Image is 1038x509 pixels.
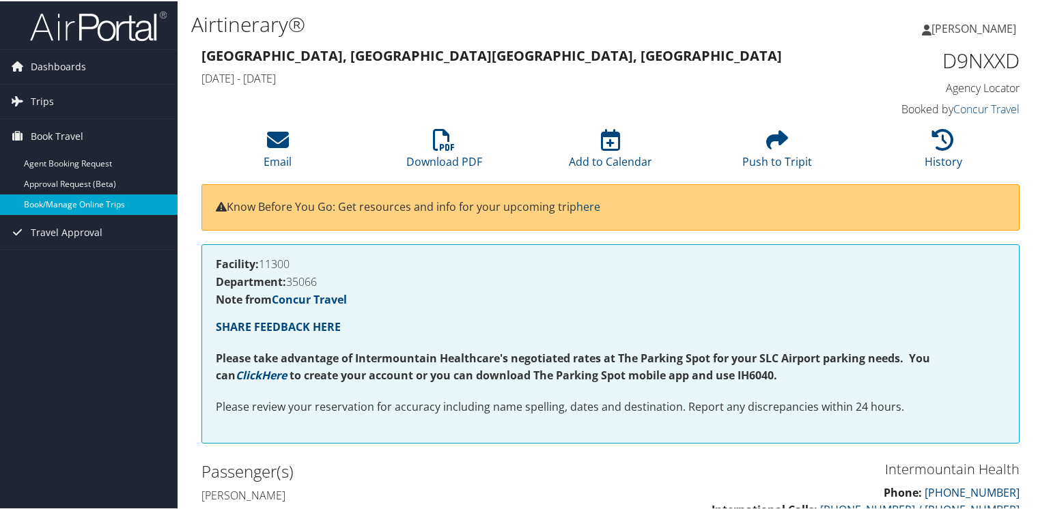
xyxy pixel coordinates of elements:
[830,79,1020,94] h4: Agency Locator
[953,100,1020,115] a: Concur Travel
[925,484,1020,499] a: [PHONE_NUMBER]
[31,83,54,117] span: Trips
[262,366,287,381] a: Here
[201,70,810,85] h4: [DATE] - [DATE]
[830,100,1020,115] h4: Booked by
[884,484,922,499] strong: Phone:
[925,135,962,168] a: History
[576,198,600,213] a: here
[31,48,86,83] span: Dashboards
[31,118,83,152] span: Book Travel
[290,366,777,381] strong: to create your account or you can download The Parking Spot mobile app and use IH6040.
[191,9,751,38] h1: Airtinerary®
[830,45,1020,74] h1: D9NXXD
[742,135,812,168] a: Push to Tripit
[272,291,347,306] a: Concur Travel
[406,135,482,168] a: Download PDF
[621,459,1020,478] h3: Intermountain Health
[216,318,341,333] a: SHARE FEEDBACK HERE
[30,9,167,41] img: airportal-logo.png
[216,275,1005,286] h4: 35066
[216,349,930,382] strong: Please take advantage of Intermountain Healthcare's negotiated rates at The Parking Spot for your...
[569,135,652,168] a: Add to Calendar
[216,255,259,270] strong: Facility:
[236,366,262,381] a: Click
[216,197,1005,215] p: Know Before You Go: Get resources and info for your upcoming trip
[201,45,782,63] strong: [GEOGRAPHIC_DATA], [GEOGRAPHIC_DATA] [GEOGRAPHIC_DATA], [GEOGRAPHIC_DATA]
[216,257,1005,268] h4: 11300
[264,135,292,168] a: Email
[216,291,347,306] strong: Note from
[31,214,102,248] span: Travel Approval
[216,273,286,288] strong: Department:
[201,486,600,501] h4: [PERSON_NAME]
[216,397,1005,415] p: Please review your reservation for accuracy including name spelling, dates and destination. Repor...
[931,20,1016,35] span: [PERSON_NAME]
[201,459,600,482] h2: Passenger(s)
[922,7,1030,48] a: [PERSON_NAME]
